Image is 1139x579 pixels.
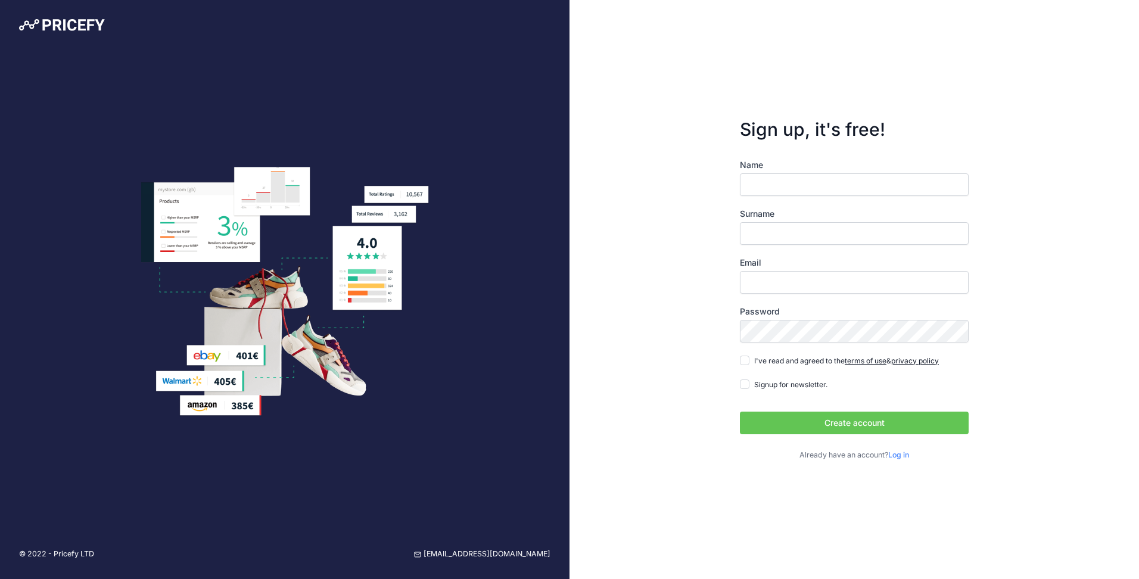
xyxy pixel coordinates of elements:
label: Name [740,159,969,171]
a: privacy policy [891,356,939,365]
a: Log in [888,450,909,459]
button: Create account [740,412,969,434]
img: Pricefy [19,19,105,31]
p: Already have an account? [740,450,969,461]
span: I've read and agreed to the & [754,356,939,365]
a: [EMAIL_ADDRESS][DOMAIN_NAME] [414,549,550,560]
span: Signup for newsletter. [754,380,827,389]
label: Password [740,306,969,317]
label: Email [740,257,969,269]
label: Surname [740,208,969,220]
h3: Sign up, it's free! [740,119,969,140]
a: terms of use [845,356,886,365]
p: © 2022 - Pricefy LTD [19,549,94,560]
